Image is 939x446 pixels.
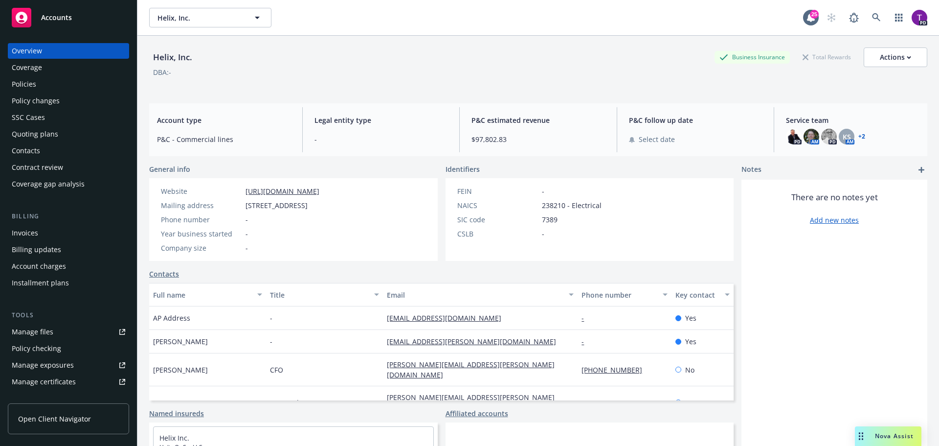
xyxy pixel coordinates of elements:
div: Full name [153,290,251,300]
span: Accounts [41,14,72,22]
span: Yes [685,313,696,323]
span: P&C follow up date [629,115,762,125]
span: No [685,365,694,375]
a: Contacts [8,143,129,159]
div: FEIN [457,186,538,196]
span: Account type [157,115,291,125]
div: Manage claims [12,391,61,406]
div: SIC code [457,214,538,225]
a: Billing updates [8,242,129,258]
a: Account charges [8,258,129,274]
a: +2 [858,134,865,140]
a: Switch app [889,8,909,27]
a: Report a Bug [844,8,864,27]
span: [PERSON_NAME] [153,365,208,375]
span: General info [149,164,190,174]
span: - [246,214,248,225]
a: [PERSON_NAME][EMAIL_ADDRESS][PERSON_NAME][DOMAIN_NAME] [387,393,555,412]
span: Yes [685,336,696,347]
div: Policies [12,76,36,92]
div: CSLB [457,229,538,239]
div: Coverage [12,60,42,75]
span: [PERSON_NAME] [153,398,208,408]
div: Tools [8,310,129,320]
span: AP Address [153,313,190,323]
span: P&C - Commercial lines [157,134,291,144]
a: Named insureds [149,408,204,419]
a: Accounts [8,4,129,31]
div: 25 [810,10,819,19]
div: Year business started [161,229,242,239]
a: Manage certificates [8,374,129,390]
a: Contract review [8,160,129,175]
a: Invoices [8,225,129,241]
span: CFO [270,365,283,375]
div: Billing updates [12,242,61,258]
div: Title [270,290,368,300]
span: Nova Assist [875,432,914,440]
div: Manage files [12,324,53,340]
a: - [581,398,592,407]
span: Helix, Inc. [157,13,242,23]
div: Mailing address [161,200,242,211]
span: - [246,229,248,239]
span: There are no notes yet [791,191,878,203]
div: Contacts [12,143,40,159]
div: Website [161,186,242,196]
a: Add new notes [810,215,859,225]
button: Full name [149,283,266,306]
span: 7389 [542,214,558,225]
a: Contacts [149,269,179,279]
button: Title [266,283,383,306]
span: P&C estimated revenue [471,115,605,125]
img: photo [821,129,837,144]
a: Quoting plans [8,126,129,142]
span: VP, Legal [270,398,299,408]
div: Drag to move [855,426,867,446]
span: Service team [786,115,919,125]
a: Manage exposures [8,357,129,373]
img: photo [912,10,927,25]
div: Total Rewards [798,51,856,63]
a: [EMAIL_ADDRESS][PERSON_NAME][DOMAIN_NAME] [387,337,564,346]
div: Manage exposures [12,357,74,373]
span: Open Client Navigator [18,414,91,424]
span: - [246,243,248,253]
span: No [685,398,694,408]
span: $97,802.83 [471,134,605,144]
a: Manage files [8,324,129,340]
span: Select date [639,134,675,144]
div: Company size [161,243,242,253]
button: Key contact [671,283,734,306]
div: Phone number [161,214,242,225]
a: Coverage [8,60,129,75]
div: Policy checking [12,341,61,356]
span: - [542,186,544,196]
a: Affiliated accounts [446,408,508,419]
span: - [270,313,272,323]
div: Installment plans [12,275,69,291]
span: KS [843,132,851,142]
a: [PERSON_NAME][EMAIL_ADDRESS][PERSON_NAME][DOMAIN_NAME] [387,360,555,379]
span: - [314,134,448,144]
a: Helix Inc. [159,433,189,443]
a: Start snowing [822,8,841,27]
span: - [270,336,272,347]
div: Manage certificates [12,374,76,390]
span: Notes [741,164,761,176]
a: [PHONE_NUMBER] [581,365,650,375]
div: Account charges [12,258,66,274]
div: Phone number [581,290,656,300]
a: Installment plans [8,275,129,291]
img: photo [804,129,819,144]
a: Policy changes [8,93,129,109]
a: Coverage gap analysis [8,176,129,192]
a: - [581,313,592,323]
div: Policy changes [12,93,60,109]
span: - [542,229,544,239]
div: SSC Cases [12,110,45,125]
div: Billing [8,211,129,221]
button: Helix, Inc. [149,8,271,27]
button: Nova Assist [855,426,921,446]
